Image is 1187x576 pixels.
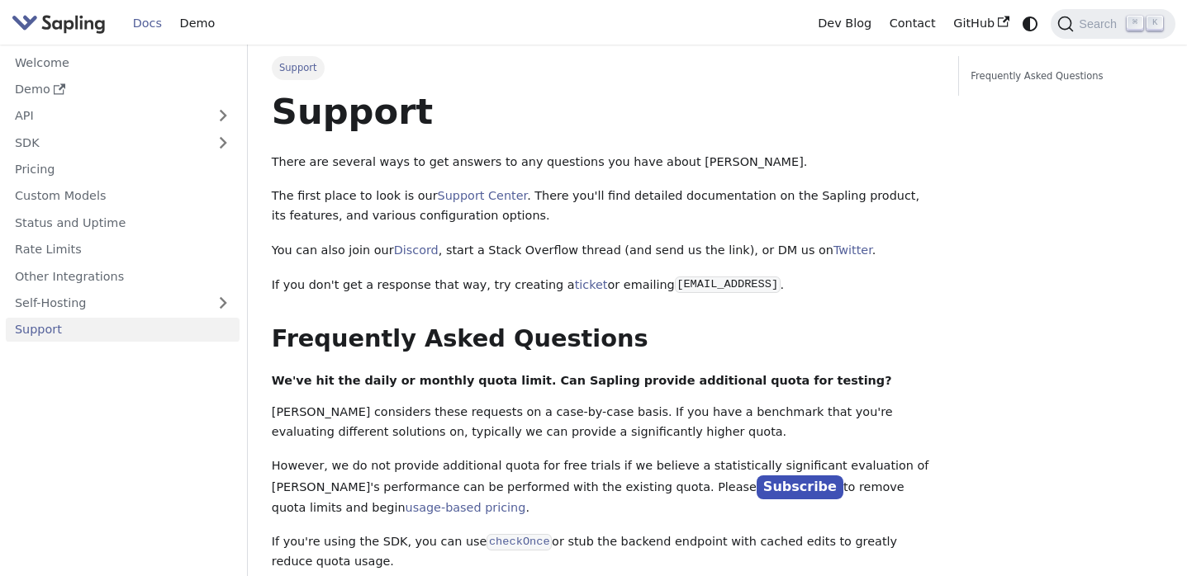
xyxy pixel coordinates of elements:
a: Frequently Asked Questions [971,68,1157,84]
h2: Frequently Asked Questions [272,324,934,354]
a: Self-Hosting [6,291,240,315]
a: Other Integrations [6,264,240,288]
span: Support [272,56,325,79]
a: Rate Limits [6,238,240,262]
a: Status and Uptime [6,210,240,234]
p: However, we do not provide additional quota for free trials if we believe a statistically signifi... [272,456,934,517]
button: Switch between dark and light mode (currently system mode) [1018,12,1042,35]
p: If you're using the SDK, you can use or stub the backend endpoint with cached edits to greatly re... [272,532,934,572]
a: API [6,104,207,128]
a: Twitter [833,243,872,257]
code: [EMAIL_ADDRESS] [675,276,781,293]
a: Contact [881,11,945,36]
button: Search (Command+K) [1051,9,1175,39]
a: Pricing [6,158,240,182]
a: checkOnce [487,535,552,548]
a: Support Center [438,189,528,202]
p: You can also join our , start a Stack Overflow thread (and send us the link), or DM us on . [272,241,934,261]
a: ticket [575,278,608,291]
a: Support [6,318,240,342]
a: Subscribe [757,475,843,499]
p: If you don't get a response that way, try creating a or emailing . [272,276,934,295]
a: SDK [6,130,207,154]
nav: Breadcrumbs [272,56,934,79]
a: usage-based pricing [406,501,526,514]
kbd: ⌘ [1127,16,1143,31]
button: Expand sidebar category 'SDK' [207,130,240,154]
p: [PERSON_NAME] considers these requests on a case-by-case basis. If you have a benchmark that you'... [272,403,934,442]
h1: Support [272,89,934,134]
a: Docs [124,11,171,36]
p: The first place to look is our . There you'll find detailed documentation on the Sapling product,... [272,186,934,226]
a: Demo [6,78,240,102]
button: Expand sidebar category 'API' [207,104,240,128]
code: checkOnce [487,534,552,550]
span: Search [1074,17,1127,31]
a: Discord [394,243,439,257]
p: There are several ways to get answers to any questions you have about [PERSON_NAME]. [272,153,934,172]
a: Dev Blog [809,11,880,36]
h4: We've hit the daily or monthly quota limit. Can Sapling provide additional quota for testing? [272,373,934,388]
a: Sapling.ai [12,12,112,35]
a: Welcome [6,50,240,74]
a: Demo [171,11,224,36]
img: Sapling.ai [12,12,106,35]
a: GitHub [944,11,1018,36]
a: Custom Models [6,184,240,208]
kbd: K [1147,16,1163,31]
